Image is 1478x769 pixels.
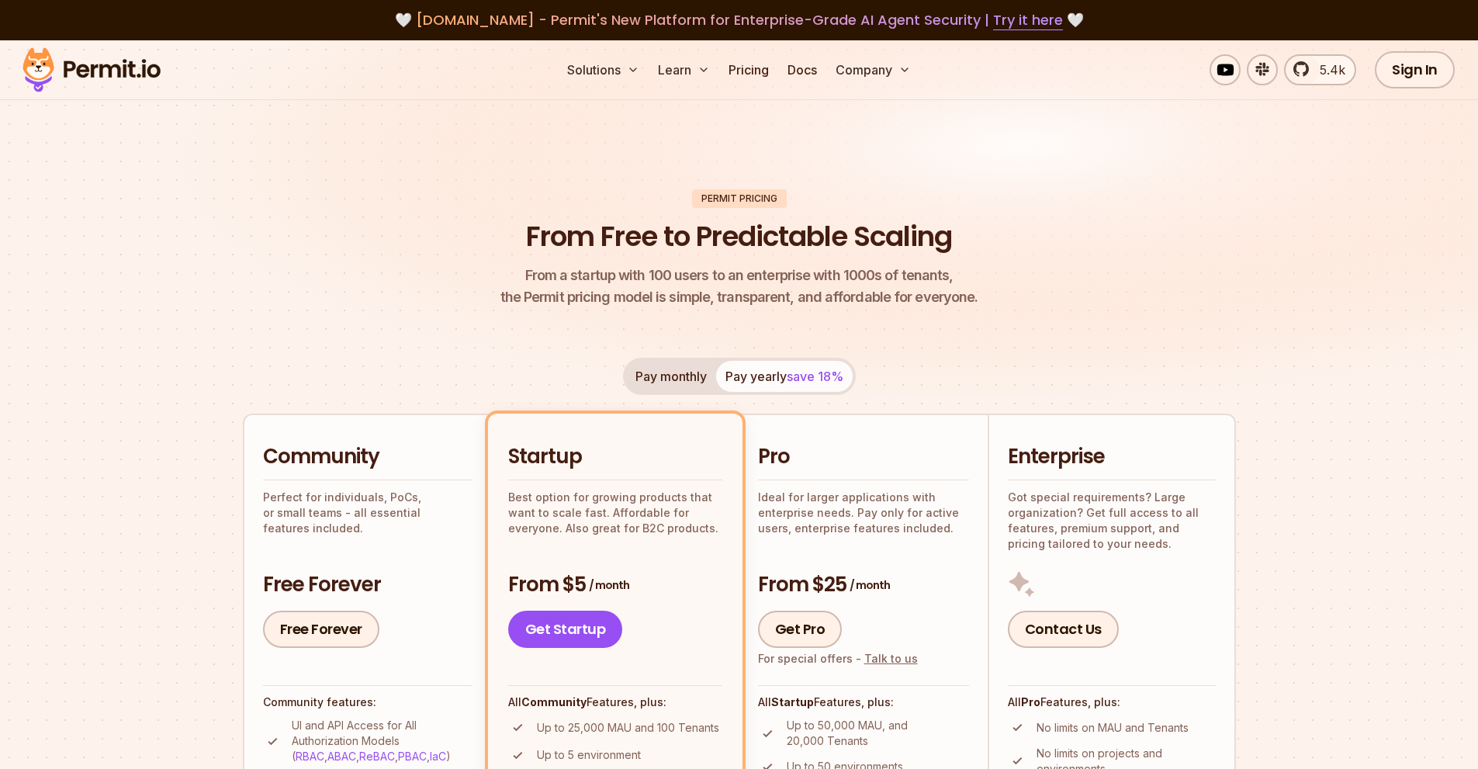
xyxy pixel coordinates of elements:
p: Up to 5 environment [537,747,641,763]
p: Up to 50,000 MAU, and 20,000 Tenants [787,718,969,749]
a: Try it here [993,10,1063,30]
h1: From Free to Predictable Scaling [526,217,952,256]
a: Get Pro [758,611,843,648]
h2: Startup [508,443,722,471]
a: Talk to us [864,652,918,665]
p: Best option for growing products that want to scale fast. Affordable for everyone. Also great for... [508,490,722,536]
a: Docs [781,54,823,85]
p: the Permit pricing model is simple, transparent, and affordable for everyone. [500,265,978,308]
h4: All Features, plus: [508,695,722,710]
a: ABAC [327,750,356,763]
a: ReBAC [359,750,395,763]
p: Got special requirements? Large organization? Get full access to all features, premium support, a... [1008,490,1216,552]
strong: Pro [1021,695,1040,708]
span: [DOMAIN_NAME] - Permit's New Platform for Enterprise-Grade AI Agent Security | [416,10,1063,29]
img: Permit logo [16,43,168,96]
span: 5.4k [1310,61,1345,79]
a: Get Startup [508,611,623,648]
h3: Free Forever [263,571,472,599]
strong: Startup [771,695,814,708]
a: RBAC [296,750,324,763]
div: For special offers - [758,651,918,667]
a: Free Forever [263,611,379,648]
span: From a startup with 100 users to an enterprise with 1000s of tenants, [500,265,978,286]
a: 5.4k [1284,54,1356,85]
strong: Community [521,695,587,708]
div: Permit Pricing [692,189,787,208]
button: Pay monthly [626,361,716,392]
a: Pricing [722,54,775,85]
button: Solutions [561,54,646,85]
h2: Enterprise [1008,443,1216,471]
h3: From $25 [758,571,969,599]
h3: From $5 [508,571,722,599]
button: Company [829,54,917,85]
h4: Community features: [263,695,472,710]
a: IaC [430,750,446,763]
h4: All Features, plus: [758,695,969,710]
h4: All Features, plus: [1008,695,1216,710]
p: UI and API Access for All Authorization Models ( , , , , ) [292,718,472,764]
p: Perfect for individuals, PoCs, or small teams - all essential features included. [263,490,472,536]
div: 🤍 🤍 [37,9,1441,31]
a: PBAC [398,750,427,763]
p: Up to 25,000 MAU and 100 Tenants [537,720,719,736]
a: Sign In [1375,51,1455,88]
button: Learn [652,54,716,85]
p: No limits on MAU and Tenants [1037,720,1189,736]
span: / month [589,577,629,593]
span: / month [850,577,890,593]
h2: Pro [758,443,969,471]
h2: Community [263,443,472,471]
p: Ideal for larger applications with enterprise needs. Pay only for active users, enterprise featur... [758,490,969,536]
a: Contact Us [1008,611,1119,648]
